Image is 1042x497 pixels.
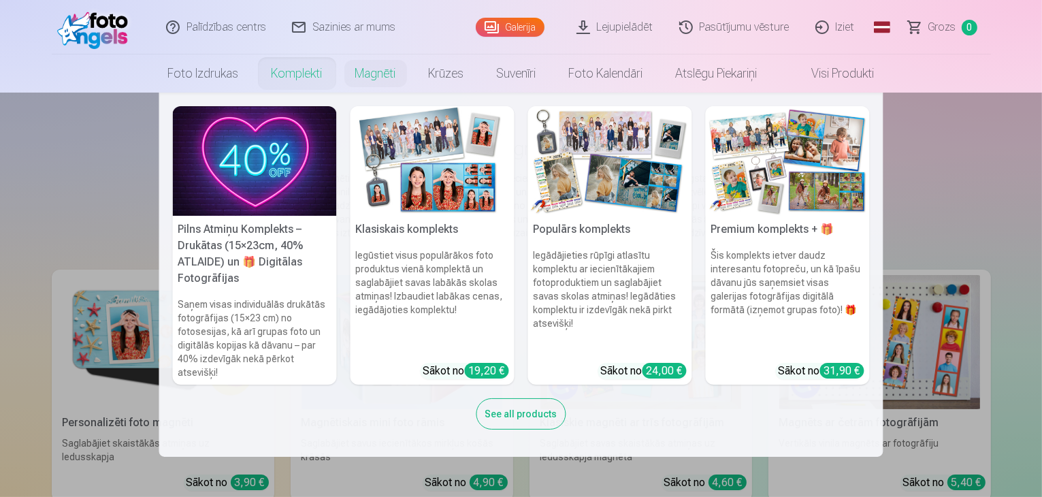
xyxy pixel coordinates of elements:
div: 31,90 € [820,363,864,379]
a: Populārs komplektsPopulārs komplektsIegādājieties rūpīgi atlasītu komplektu ar iecienītākajiem fo... [528,106,692,385]
div: See all products [476,398,566,430]
h5: Klasiskais komplekts [351,216,515,243]
a: Galerija [476,18,544,37]
div: Sākot no [779,363,864,379]
img: /fa1 [57,5,135,49]
a: Klasiskais komplektsKlasiskais komplektsIegūstiet visus populārākos foto produktus vienā komplekt... [351,106,515,385]
h5: Premium komplekts + 🎁 [706,216,870,243]
div: Sākot no [601,363,687,379]
img: Populārs komplekts [528,106,692,216]
a: Krūzes [412,54,481,93]
h6: Iegādājieties rūpīgi atlasītu komplektu ar iecienītākajiem fotoproduktiem un saglabājiet savas sk... [528,243,692,357]
h6: Saņem visas individuālās drukātās fotogrāfijas (15×23 cm) no fotosesijas, kā arī grupas foto un d... [173,292,337,385]
span: 0 [962,20,977,35]
h6: Iegūstiet visus populārākos foto produktus vienā komplektā un saglabājiet savas labākās skolas at... [351,243,515,357]
h5: Pilns Atmiņu Komplekts – Drukātas (15×23cm, 40% ATLAIDE) un 🎁 Digitālas Fotogrāfijas [173,216,337,292]
div: Sākot no [423,363,509,379]
h5: Populārs komplekts [528,216,692,243]
img: Premium komplekts + 🎁 [706,106,870,216]
div: 24,00 € [642,363,687,379]
span: Grozs [928,19,956,35]
a: Visi produkti [774,54,891,93]
a: See all products [476,406,566,420]
a: Suvenīri [481,54,553,93]
a: Pilns Atmiņu Komplekts – Drukātas (15×23cm, 40% ATLAIDE) un 🎁 Digitālas Fotogrāfijas Pilns Atmiņu... [173,106,337,385]
img: Pilns Atmiņu Komplekts – Drukātas (15×23cm, 40% ATLAIDE) un 🎁 Digitālas Fotogrāfijas [173,106,337,216]
h6: Šis komplekts ietver daudz interesantu fotopreču, un kā īpašu dāvanu jūs saņemsiet visas galerija... [706,243,870,357]
a: Foto kalendāri [553,54,660,93]
div: 19,20 € [465,363,509,379]
a: Premium komplekts + 🎁 Premium komplekts + 🎁Šis komplekts ietver daudz interesantu fotopreču, un k... [706,106,870,385]
a: Magnēti [339,54,412,93]
a: Komplekti [255,54,339,93]
a: Atslēgu piekariņi [660,54,774,93]
img: Klasiskais komplekts [351,106,515,216]
a: Foto izdrukas [152,54,255,93]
